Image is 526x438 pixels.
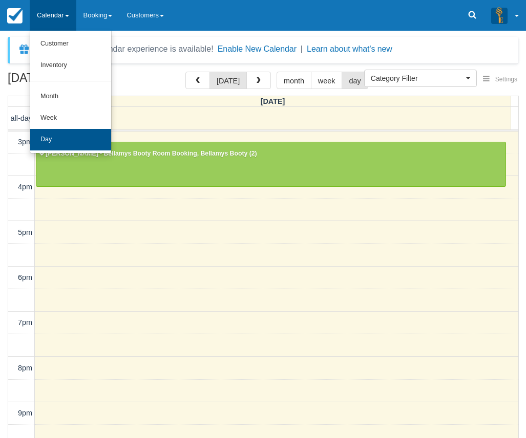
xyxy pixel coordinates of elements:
[342,72,368,89] button: day
[18,364,32,372] span: 8pm
[261,97,285,105] span: [DATE]
[18,273,32,281] span: 6pm
[301,45,303,53] span: |
[30,129,111,150] a: Day
[371,73,464,83] span: Category Filter
[30,86,111,107] a: Month
[209,72,247,89] button: [DATE]
[18,228,32,236] span: 5pm
[39,150,503,158] div: [PERSON_NAME] - Bellamys Booty Room Booking, Bellamys Booty (2)
[30,55,111,76] a: Inventory
[477,72,523,87] button: Settings
[8,72,137,91] h2: [DATE]
[36,142,506,187] a: 3:15 - 4:15[PERSON_NAME] - Bellamys Booty Room Booking, Bellamys Booty (2)
[30,107,111,129] a: Week
[311,72,343,89] button: week
[7,8,23,24] img: checkfront-main-nav-mini-logo.png
[18,318,32,326] span: 7pm
[218,44,297,54] button: Enable New Calendar
[277,72,311,89] button: month
[11,114,32,122] span: all-day
[18,409,32,417] span: 9pm
[364,70,477,87] button: Category Filter
[491,7,508,24] img: A3
[18,183,32,191] span: 4pm
[307,45,392,53] a: Learn about what's new
[495,76,517,83] span: Settings
[30,31,112,154] ul: Calendar
[34,43,214,55] div: A new Booking Calendar experience is available!
[30,33,111,55] a: Customer
[18,138,32,146] span: 3pm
